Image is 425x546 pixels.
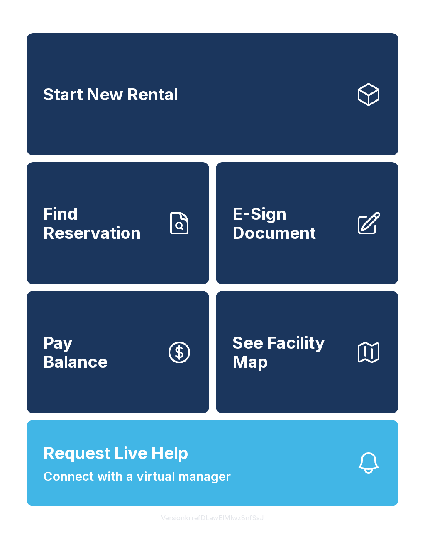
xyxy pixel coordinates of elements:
[43,441,188,466] span: Request Live Help
[27,162,209,284] a: Find Reservation
[27,291,209,413] button: PayBalance
[232,204,349,242] span: E-Sign Document
[216,162,398,284] a: E-Sign Document
[27,420,398,506] button: Request Live HelpConnect with a virtual manager
[43,333,107,371] span: Pay Balance
[43,204,159,242] span: Find Reservation
[216,291,398,413] button: See Facility Map
[232,333,349,371] span: See Facility Map
[154,506,271,529] button: VersionkrrefDLawElMlwz8nfSsJ
[43,85,178,104] span: Start New Rental
[27,33,398,155] a: Start New Rental
[43,467,231,486] span: Connect with a virtual manager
